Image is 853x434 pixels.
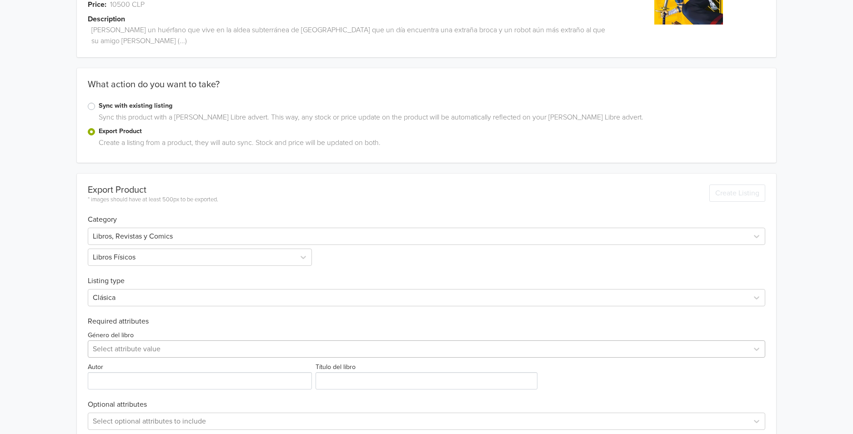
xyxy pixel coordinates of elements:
h6: Optional attributes [88,400,765,409]
label: Título del libro [316,362,356,372]
label: Export Product [99,126,765,136]
h6: Category [88,205,765,224]
div: Export Product [88,185,218,195]
button: Create Listing [709,185,765,202]
h6: Required attributes [88,317,765,326]
span: [PERSON_NAME] un huérfano que vive en la aldea subterránea de [GEOGRAPHIC_DATA] que un día encuen... [91,25,612,46]
div: * images should have at least 500px to be exported. [88,195,218,205]
label: Género del libro [88,330,134,340]
div: Create a listing from a product, they will auto sync. Stock and price will be updated on both. [95,137,765,152]
label: Sync with existing listing [99,101,765,111]
label: Autor [88,362,103,372]
span: Description [88,14,125,25]
div: What action do you want to take? [77,79,776,101]
h6: Listing type [88,266,765,285]
div: Sync this product with a [PERSON_NAME] Libre advert. This way, any stock or price update on the p... [95,112,765,126]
